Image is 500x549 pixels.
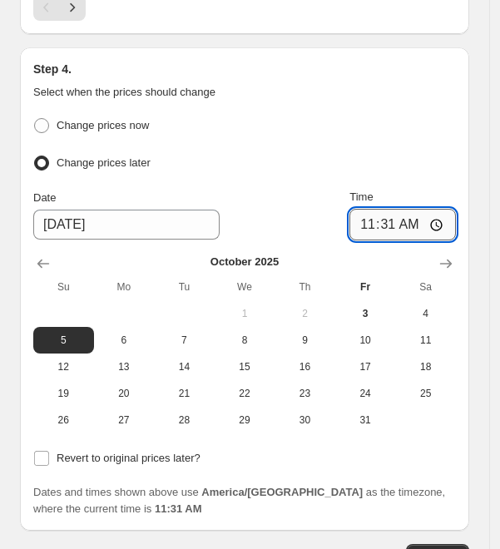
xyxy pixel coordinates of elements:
[33,380,94,407] button: Sunday October 19 2025
[154,407,215,433] button: Tuesday October 28 2025
[94,327,155,354] button: Monday October 6 2025
[221,334,269,347] span: 8
[40,413,87,427] span: 26
[342,360,389,373] span: 17
[402,360,449,373] span: 18
[33,407,94,433] button: Sunday October 26 2025
[33,354,94,380] button: Sunday October 12 2025
[40,280,87,294] span: Su
[335,327,396,354] button: Friday October 10 2025
[395,327,456,354] button: Saturday October 11 2025
[281,387,329,400] span: 23
[101,360,148,373] span: 13
[33,61,456,77] h2: Step 4.
[161,360,208,373] span: 14
[33,84,456,101] p: Select when the prices should change
[154,327,215,354] button: Tuesday October 7 2025
[154,274,215,300] th: Tuesday
[57,156,151,169] span: Change prices later
[221,307,269,320] span: 1
[94,274,155,300] th: Monday
[395,300,456,327] button: Saturday October 4 2025
[215,354,275,380] button: Wednesday October 15 2025
[40,360,87,373] span: 12
[342,307,389,320] span: 3
[101,413,148,427] span: 27
[395,380,456,407] button: Saturday October 25 2025
[30,250,57,277] button: Show previous month, September 2025
[281,307,329,320] span: 2
[201,486,363,498] b: America/[GEOGRAPHIC_DATA]
[33,486,445,515] span: Dates and times shown above use as the timezone, where the current time is
[215,407,275,433] button: Wednesday October 29 2025
[221,280,269,294] span: We
[155,502,202,515] b: 11:31 AM
[395,354,456,380] button: Saturday October 18 2025
[215,300,275,327] button: Wednesday October 1 2025
[275,274,335,300] th: Thursday
[342,387,389,400] span: 24
[215,274,275,300] th: Wednesday
[161,387,208,400] span: 21
[57,452,200,464] span: Revert to original prices later?
[33,327,94,354] button: Sunday October 5 2025
[275,327,335,354] button: Thursday October 9 2025
[221,413,269,427] span: 29
[281,413,329,427] span: 30
[40,387,87,400] span: 19
[335,354,396,380] button: Friday October 17 2025
[101,334,148,347] span: 6
[154,380,215,407] button: Tuesday October 21 2025
[342,413,389,427] span: 31
[335,300,396,327] button: Today Friday October 3 2025
[101,387,148,400] span: 20
[215,327,275,354] button: Wednesday October 8 2025
[154,354,215,380] button: Tuesday October 14 2025
[402,307,449,320] span: 4
[275,300,335,327] button: Thursday October 2 2025
[281,360,329,373] span: 16
[335,380,396,407] button: Friday October 24 2025
[94,354,155,380] button: Monday October 13 2025
[349,209,456,240] input: 12:00
[221,360,269,373] span: 15
[281,280,329,294] span: Th
[33,191,56,204] span: Date
[349,190,373,203] span: Time
[402,334,449,347] span: 11
[335,274,396,300] th: Friday
[33,210,220,240] input: 10/3/2025
[161,280,208,294] span: Tu
[342,280,389,294] span: Fr
[281,334,329,347] span: 9
[101,280,148,294] span: Mo
[335,407,396,433] button: Friday October 31 2025
[57,119,149,131] span: Change prices now
[275,354,335,380] button: Thursday October 16 2025
[161,413,208,427] span: 28
[215,380,275,407] button: Wednesday October 22 2025
[94,407,155,433] button: Monday October 27 2025
[342,334,389,347] span: 10
[275,407,335,433] button: Thursday October 30 2025
[40,334,87,347] span: 5
[94,380,155,407] button: Monday October 20 2025
[275,380,335,407] button: Thursday October 23 2025
[33,274,94,300] th: Sunday
[402,280,449,294] span: Sa
[161,334,208,347] span: 7
[402,387,449,400] span: 25
[395,274,456,300] th: Saturday
[433,250,459,277] button: Show next month, November 2025
[221,387,269,400] span: 22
